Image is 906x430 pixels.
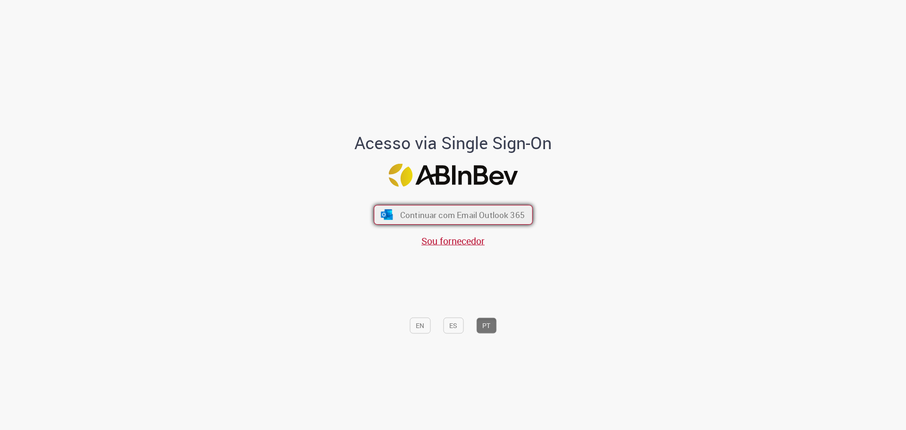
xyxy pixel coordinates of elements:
img: ícone Azure/Microsoft 360 [380,210,394,220]
button: EN [410,317,430,333]
span: Continuar com Email Outlook 365 [400,209,524,220]
a: Sou fornecedor [421,235,485,247]
h1: Acesso via Single Sign-On [322,134,584,152]
button: ícone Azure/Microsoft 360 Continuar com Email Outlook 365 [374,205,533,225]
img: Logo ABInBev [388,163,518,186]
button: PT [476,317,496,333]
button: ES [443,317,463,333]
